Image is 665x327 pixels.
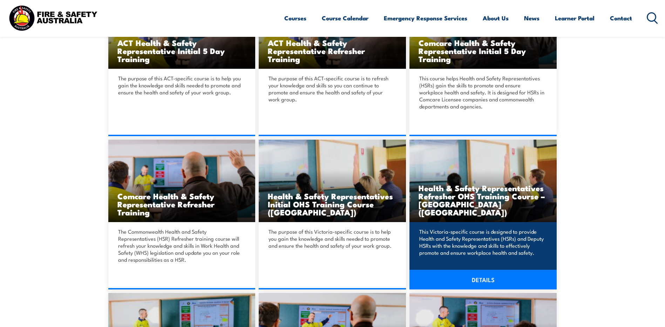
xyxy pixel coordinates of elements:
img: Health & Safety Representatives Initial OHS Training Course (VIC) [259,140,406,222]
a: Courses [284,9,306,27]
a: Health & Safety Representatives Initial OHS Training Course ([GEOGRAPHIC_DATA]) [259,140,406,222]
h3: ACT Health & Safety Representative Refresher Training [268,39,397,63]
a: Emergency Response Services [384,9,467,27]
img: Health & Safety Representatives Initial OHS Training Course (VIC) [409,140,557,222]
h3: Health & Safety Representatives Refresher OHS Training Course – [GEOGRAPHIC_DATA] ([GEOGRAPHIC_DA... [419,184,548,216]
img: Comcare Health & Safety Representative Initial 5 Day TRAINING [108,140,256,222]
a: Learner Portal [555,9,595,27]
p: The purpose of this ACT-specific course is to help you gain the knowledge and skills needed to pr... [118,75,244,96]
p: The purpose of this ACT-specific course is to refresh your knowledge and skills so you can contin... [269,75,394,103]
a: Health & Safety Representatives Refresher OHS Training Course – [GEOGRAPHIC_DATA] ([GEOGRAPHIC_DA... [409,140,557,222]
a: About Us [483,9,509,27]
h3: Health & Safety Representatives Initial OHS Training Course ([GEOGRAPHIC_DATA]) [268,192,397,216]
h3: ACT Health & Safety Representative Initial 5 Day Training [117,39,246,63]
p: The purpose of this Victoria-specific course is to help you gain the knowledge and skills needed ... [269,228,394,249]
p: This course helps Health and Safety Representatives (HSRs) gain the skills to promote and ensure ... [419,75,545,110]
h3: Comcare Health & Safety Representative Refresher Training [117,192,246,216]
p: This Victoria-specific course is designed to provide Health and Safety Representatives (HSRs) and... [419,228,545,256]
h3: Comcare Health & Safety Representative Initial 5 Day Training [419,39,548,63]
a: Course Calendar [322,9,368,27]
a: Comcare Health & Safety Representative Refresher Training [108,140,256,222]
p: The Commonwealth Health and Safety Representatives (HSR) Refresher training course will refresh y... [118,228,244,263]
a: News [524,9,540,27]
a: Contact [610,9,632,27]
a: DETAILS [409,270,557,289]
